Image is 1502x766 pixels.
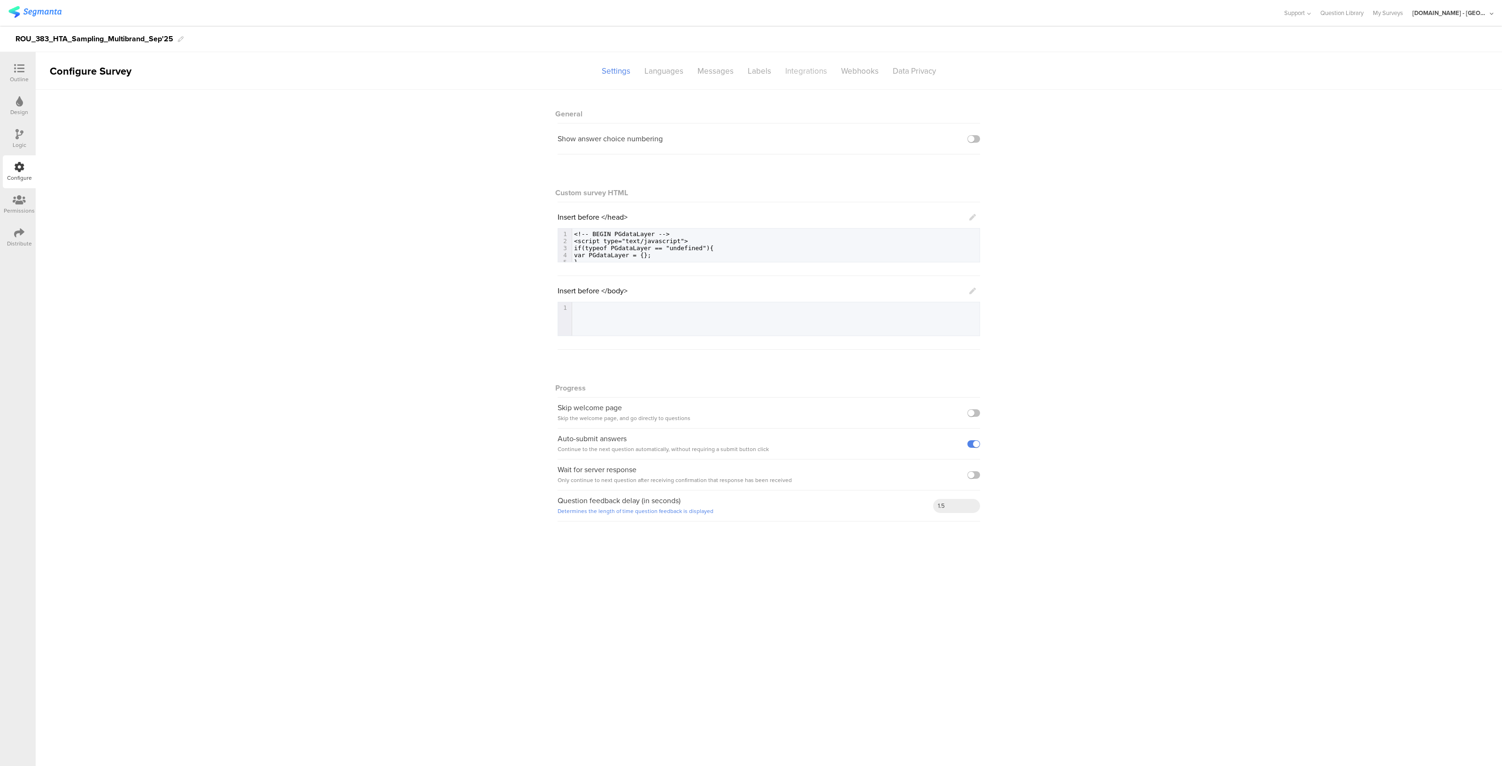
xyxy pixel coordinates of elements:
[558,237,571,245] div: 2
[558,245,571,252] div: 3
[558,252,571,259] div: 4
[1284,8,1305,17] span: Support
[558,99,980,123] div: General
[7,239,32,248] div: Distribute
[558,403,690,423] div: Skip welcome page
[36,63,144,79] div: Configure Survey
[637,63,690,79] div: Languages
[558,230,571,237] div: 1
[558,445,769,453] span: Continue to the next question automatically, without requiring a submit button click
[558,187,980,198] div: Custom survey HTML
[15,31,173,46] div: ROU_383_HTA_Sampling_Multibrand_Sep'25
[574,259,578,266] span: }
[4,207,35,215] div: Permissions
[558,373,980,398] div: Progress
[558,212,628,222] span: Insert before </head>
[7,174,32,182] div: Configure
[558,259,571,266] div: 5
[778,63,834,79] div: Integrations
[1412,8,1487,17] div: [DOMAIN_NAME] - [GEOGRAPHIC_DATA]
[834,63,886,79] div: Webhooks
[558,434,769,454] div: Auto-submit answers
[741,63,778,79] div: Labels
[558,285,628,296] span: Insert before </body>
[10,108,28,116] div: Design
[886,63,943,79] div: Data Privacy
[13,141,26,149] div: Logic
[558,507,713,515] a: Determines the length of time question feedback is displayed
[558,496,713,516] div: Question feedback delay (in seconds)
[574,252,651,259] span: var PGdataLayer = {};
[574,230,670,237] span: <!-- BEGIN PGdataLayer -->
[558,476,792,484] span: Only continue to next question after receiving confirmation that response has been received
[558,414,690,422] span: Skip the welcome page, and go directly to questions
[574,237,688,245] span: <script type="text/javascript">
[558,304,571,311] div: 1
[558,465,792,485] div: Wait for server response
[558,134,663,144] div: Show answer choice numbering
[690,63,741,79] div: Messages
[8,6,61,18] img: segmanta logo
[10,75,29,84] div: Outline
[574,245,714,252] span: if(typeof PGdataLayer == "undefined"){
[595,63,637,79] div: Settings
